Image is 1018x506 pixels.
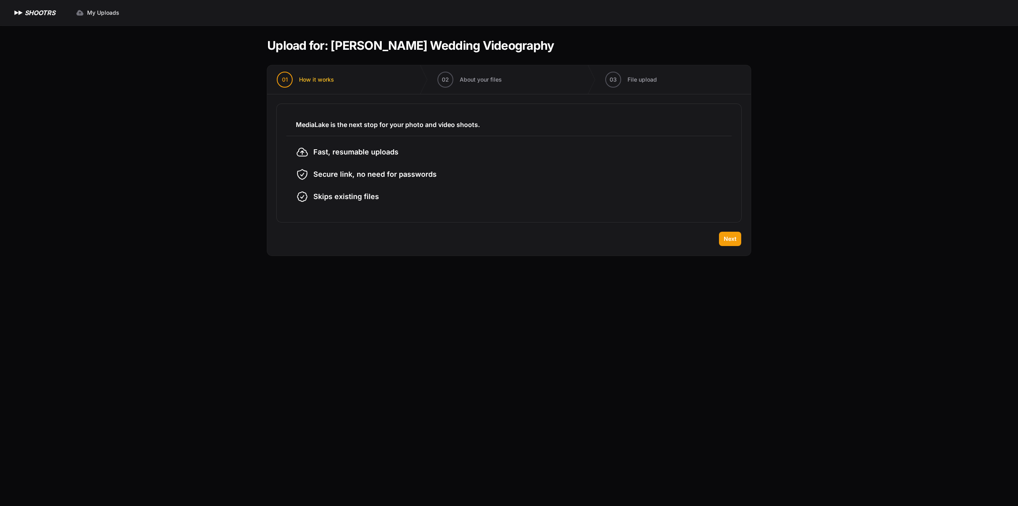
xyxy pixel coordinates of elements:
[313,191,379,202] span: Skips existing files
[428,65,511,94] button: 02 About your files
[13,8,25,18] img: SHOOTRS
[460,76,502,84] span: About your files
[71,6,124,20] a: My Uploads
[596,65,666,94] button: 03 File upload
[13,8,55,18] a: SHOOTRS SHOOTRS
[442,76,449,84] span: 02
[282,76,288,84] span: 01
[267,38,554,53] h1: Upload for: [PERSON_NAME] Wedding Videography
[313,147,398,158] span: Fast, resumable uploads
[25,8,55,18] h1: SHOOTRS
[719,232,741,246] button: Next
[87,9,119,17] span: My Uploads
[267,65,344,94] button: 01 How it works
[296,120,722,129] h3: MediaLake is the next stop for your photo and video shoots.
[313,169,437,180] span: Secure link, no need for passwords
[610,76,617,84] span: 03
[724,235,736,243] span: Next
[299,76,334,84] span: How it works
[628,76,657,84] span: File upload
